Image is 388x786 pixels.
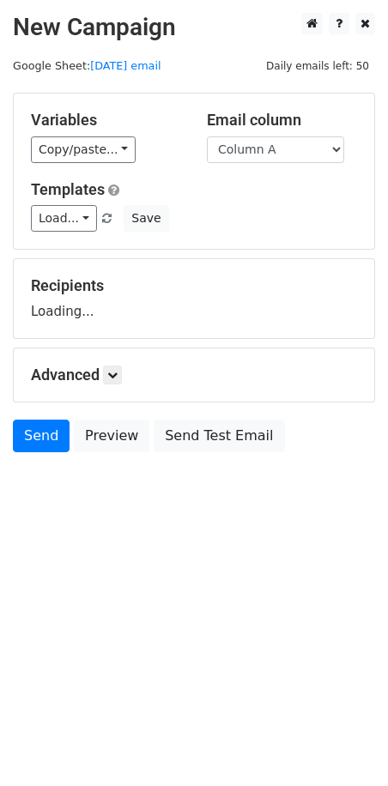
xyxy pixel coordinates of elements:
[31,205,97,232] a: Load...
[124,205,168,232] button: Save
[31,366,357,384] h5: Advanced
[260,59,375,72] a: Daily emails left: 50
[90,59,161,72] a: [DATE] email
[31,276,357,321] div: Loading...
[260,57,375,76] span: Daily emails left: 50
[13,59,161,72] small: Google Sheet:
[31,111,181,130] h5: Variables
[74,420,149,452] a: Preview
[154,420,284,452] a: Send Test Email
[13,420,70,452] a: Send
[31,276,357,295] h5: Recipients
[31,136,136,163] a: Copy/paste...
[13,13,375,42] h2: New Campaign
[207,111,357,130] h5: Email column
[31,180,105,198] a: Templates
